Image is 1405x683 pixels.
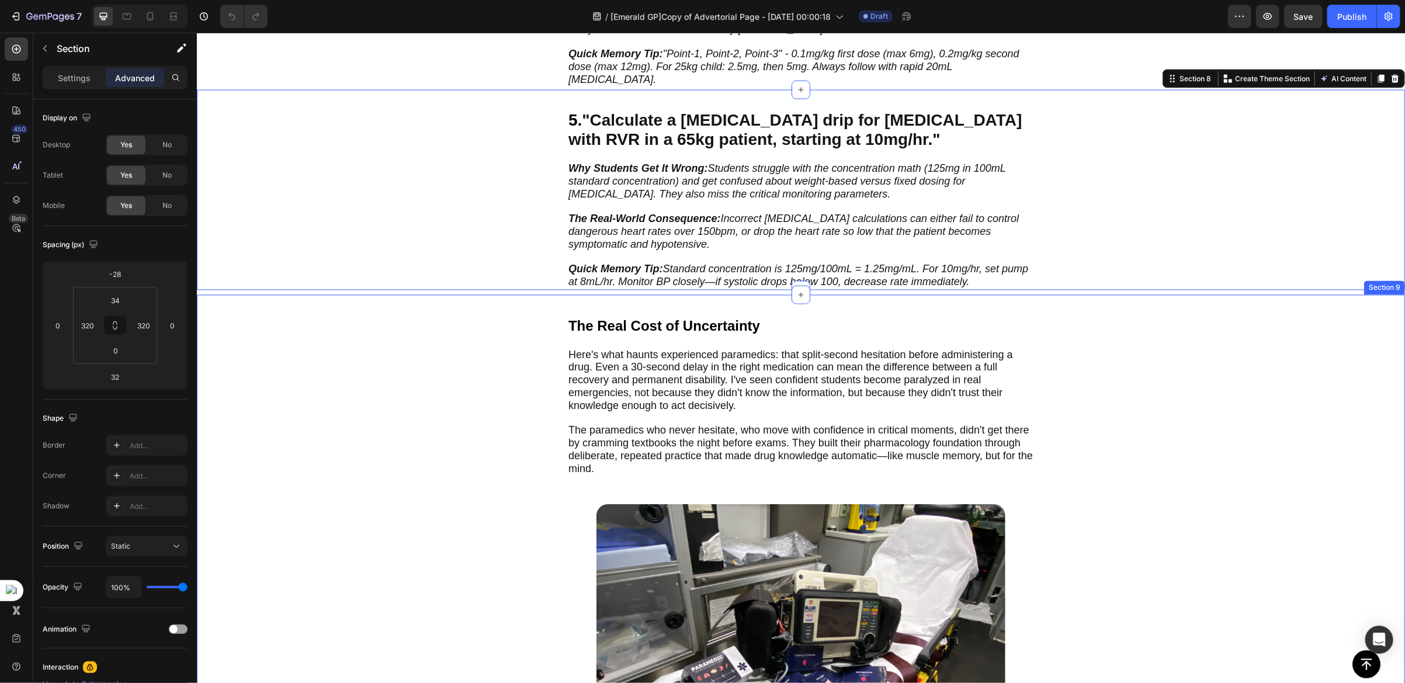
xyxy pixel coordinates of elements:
span: Yes [120,200,132,211]
div: Open Intercom Messenger [1365,626,1393,654]
strong: Why Students Get It Wrong: [372,130,511,142]
div: Publish [1337,11,1366,23]
span: [Emerald GP]Copy of Advertorial Page - [DATE] 00:00:18 [610,11,831,23]
span: Save [1294,12,1313,22]
span: Students struggle with the concentration math (125mg in 100mL standard concentration) and get con... [372,130,809,168]
div: Corner [43,470,66,481]
button: Save [1284,5,1323,28]
div: Add... [130,501,185,512]
p: Create Theme Section [1038,41,1113,51]
span: Yes [120,170,132,181]
div: Undo/Redo [220,5,268,28]
div: Shadow [43,501,70,511]
span: Here's what haunts experienced paramedics: that split-second hesitation before administering a dr... [372,317,816,379]
button: Publish [1327,5,1376,28]
div: Border [43,440,65,450]
input: 0 [164,317,181,334]
div: Add... [130,441,185,451]
strong: Quick Memory Tip: [372,231,466,242]
input: 32 [103,368,127,386]
span: No [162,140,172,150]
span: / [605,11,608,23]
strong: The Real-World Consequence: [372,181,524,192]
div: Position [43,539,85,554]
input: 0 [49,317,67,334]
span: Incorrect [MEDICAL_DATA] calculations can either fail to control dangerous heart rates over 150bp... [372,181,822,218]
input: -28 [103,265,127,283]
div: Beta [9,214,28,223]
div: Mobile [43,200,65,211]
span: The Real Cost of Uncertainty [372,286,563,301]
p: Section [57,41,152,56]
div: Spacing (px) [43,237,100,253]
div: Desktop [43,140,70,150]
span: Standard concentration is 125mg/100mL = 1.25mg/mL. For 10mg/hr, set pump at 8mL/hr. Monitor BP cl... [372,231,831,255]
span: No [162,200,172,211]
div: Shape [43,411,80,427]
span: No [162,170,172,181]
span: Static [111,542,130,550]
div: Animation [43,622,93,637]
div: Add... [130,471,185,481]
div: Interaction [43,662,78,672]
span: Draft [870,11,888,22]
input: 320px [79,317,96,334]
input: 34px [104,292,127,309]
button: AI Content [1120,39,1172,53]
div: Section 8 [980,41,1017,51]
input: 320px [135,317,152,334]
p: Settings [58,72,91,84]
p: 7 [77,9,82,23]
span: 5. [372,79,385,97]
strong: "Calculate a [MEDICAL_DATA] drip for [MEDICAL_DATA] with RVR in a 65kg patient, starting at 10mg/... [372,79,825,117]
p: Advanced [115,72,155,84]
iframe: To enrich screen reader interactions, please activate Accessibility in Grammarly extension settings [197,33,1405,683]
div: Section 9 [1170,250,1206,261]
div: Display on [43,110,93,126]
div: Tablet [43,170,63,181]
span: The paramedics who never hesitate, who move with confidence in critical moments, didn't get there... [372,392,836,442]
input: 0px [104,342,127,359]
input: Auto [106,577,141,598]
button: Static [106,536,188,557]
span: Yes [120,140,132,150]
button: 7 [5,5,87,28]
div: 450 [11,124,28,134]
div: Opacity [43,580,85,595]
